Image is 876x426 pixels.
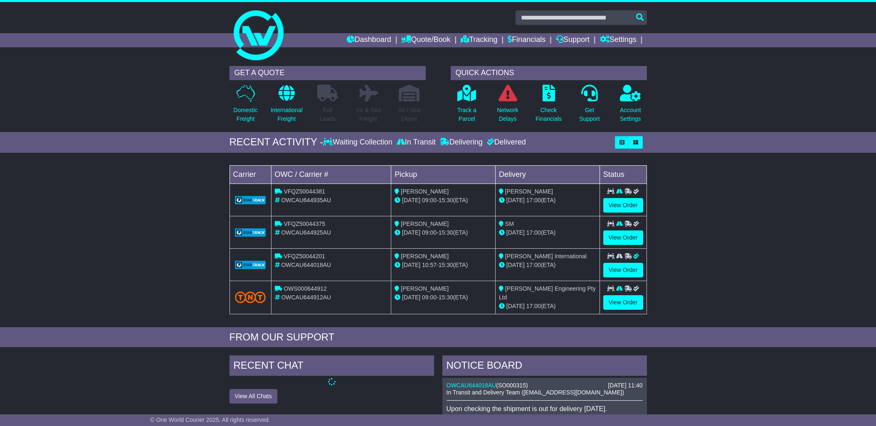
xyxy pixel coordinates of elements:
[579,84,600,128] a: GetSupport
[619,84,642,128] a: AccountSettings
[603,198,643,213] a: View Order
[439,262,453,268] span: 15:30
[556,33,590,47] a: Support
[284,285,327,292] span: OWS000644912
[506,197,525,203] span: [DATE]
[506,262,525,268] span: [DATE]
[233,106,257,123] p: Domestic Freight
[356,106,381,123] p: Air & Sea Freight
[402,197,420,203] span: [DATE]
[603,263,643,277] a: View Order
[284,220,325,227] span: VFQZ50044375
[620,106,641,123] p: Account Settings
[235,261,266,269] img: GetCarrierServiceLogo
[499,285,596,301] span: [PERSON_NAME] Engineering Pty Ltd
[271,165,391,184] td: OWC / Carrier #
[317,106,338,123] p: Full Loads
[508,33,545,47] a: Financials
[499,228,596,237] div: (ETA)
[457,84,477,128] a: Track aParcel
[499,302,596,311] div: (ETA)
[506,229,525,236] span: [DATE]
[284,188,325,195] span: VFQZ50044381
[235,291,266,303] img: TNT_Domestic.png
[442,355,647,378] div: NOTICE BOARD
[271,106,303,123] p: International Freight
[281,294,331,301] span: OWCAU644912AU
[233,84,258,128] a: DomesticFreight
[579,106,600,123] p: Get Support
[150,416,270,423] span: © One World Courier 2025. All rights reserved.
[395,293,492,302] div: - (ETA)
[497,106,518,123] p: Network Delays
[229,355,434,378] div: RECENT CHAT
[498,382,526,389] span: SO000315
[402,294,420,301] span: [DATE]
[401,220,449,227] span: [PERSON_NAME]
[526,197,541,203] span: 17:00
[347,33,391,47] a: Dashboard
[401,285,449,292] span: [PERSON_NAME]
[422,197,437,203] span: 09:00
[439,294,453,301] span: 15:30
[447,382,496,389] a: OWCAU644018AU
[495,165,600,184] td: Delivery
[496,84,518,128] a: NetworkDelays
[603,230,643,245] a: View Order
[447,389,624,396] span: In Transit and Delivery Team ([EMAIL_ADDRESS][DOMAIN_NAME])
[505,253,587,260] span: [PERSON_NAME] International
[499,196,596,205] div: (ETA)
[600,165,647,184] td: Status
[395,228,492,237] div: - (ETA)
[395,196,492,205] div: - (ETA)
[281,229,331,236] span: OWCAU644925AU
[447,405,643,413] p: Upon checking the shipment is out for delivery [DATE].
[422,229,437,236] span: 09:00
[401,253,449,260] span: [PERSON_NAME]
[391,165,496,184] td: Pickup
[526,303,541,309] span: 17:00
[229,331,647,343] div: FROM OUR SUPPORT
[323,138,394,147] div: Waiting Collection
[506,303,525,309] span: [DATE]
[281,197,331,203] span: OWCAU644935AU
[401,33,450,47] a: Quote/Book
[535,84,562,128] a: CheckFinancials
[438,138,485,147] div: Delivering
[485,138,526,147] div: Delivered
[608,382,642,389] div: [DATE] 11:40
[398,106,421,123] p: Air / Sea Depot
[395,261,492,269] div: - (ETA)
[439,229,453,236] span: 15:30
[603,295,643,310] a: View Order
[505,188,553,195] span: [PERSON_NAME]
[505,220,514,227] span: SM
[447,382,643,389] div: ( )
[526,262,541,268] span: 17:00
[600,33,637,47] a: Settings
[422,262,437,268] span: 10:57
[422,294,437,301] span: 09:00
[395,138,438,147] div: In Transit
[535,106,562,123] p: Check Financials
[284,253,325,260] span: VFQZ50044201
[235,196,266,204] img: GetCarrierServiceLogo
[402,229,420,236] span: [DATE]
[270,84,303,128] a: InternationalFreight
[229,389,277,404] button: View All Chats
[281,262,331,268] span: OWCAU644018AU
[499,261,596,269] div: (ETA)
[401,188,449,195] span: [PERSON_NAME]
[229,66,426,80] div: GET A QUOTE
[229,136,323,148] div: RECENT ACTIVITY -
[439,197,453,203] span: 15:30
[402,262,420,268] span: [DATE]
[457,106,476,123] p: Track a Parcel
[235,228,266,237] img: GetCarrierServiceLogo
[461,33,497,47] a: Tracking
[229,165,271,184] td: Carrier
[526,229,541,236] span: 17:00
[451,66,647,80] div: QUICK ACTIONS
